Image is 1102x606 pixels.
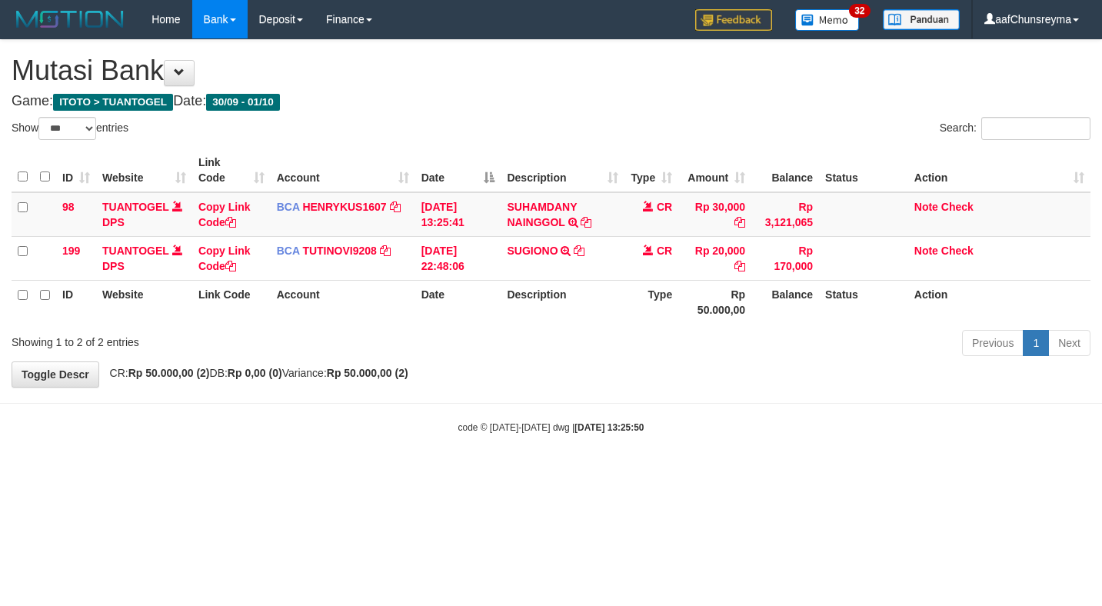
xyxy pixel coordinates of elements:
[751,236,819,280] td: Rp 170,000
[12,55,1090,86] h1: Mutasi Bank
[192,148,271,192] th: Link Code: activate to sort column ascending
[228,367,282,379] strong: Rp 0,00 (0)
[624,148,678,192] th: Type: activate to sort column ascending
[12,328,448,350] div: Showing 1 to 2 of 2 entries
[795,9,860,31] img: Button%20Memo.svg
[271,280,415,324] th: Account
[883,9,960,30] img: panduan.png
[415,280,501,324] th: Date
[657,245,672,257] span: CR
[734,216,745,228] a: Copy Rp 30,000 to clipboard
[38,117,96,140] select: Showentries
[56,280,96,324] th: ID
[678,192,751,237] td: Rp 30,000
[734,260,745,272] a: Copy Rp 20,000 to clipboard
[908,148,1090,192] th: Action: activate to sort column ascending
[981,117,1090,140] input: Search:
[96,148,192,192] th: Website: activate to sort column ascending
[751,280,819,324] th: Balance
[12,94,1090,109] h4: Game: Date:
[458,422,644,433] small: code © [DATE]-[DATE] dwg |
[380,245,391,257] a: Copy TUTINOVI9208 to clipboard
[62,201,75,213] span: 98
[695,9,772,31] img: Feedback.jpg
[819,148,908,192] th: Status
[53,94,173,111] span: ITOTO > TUANTOGEL
[277,201,300,213] span: BCA
[849,4,870,18] span: 32
[327,367,408,379] strong: Rp 50.000,00 (2)
[678,236,751,280] td: Rp 20,000
[102,367,408,379] span: CR: DB: Variance:
[102,201,169,213] a: TUANTOGEL
[302,201,386,213] a: HENRYKUS1607
[751,192,819,237] td: Rp 3,121,065
[198,245,251,272] a: Copy Link Code
[941,245,974,257] a: Check
[128,367,210,379] strong: Rp 50.000,00 (2)
[12,117,128,140] label: Show entries
[198,201,251,228] a: Copy Link Code
[501,280,624,324] th: Description
[390,201,401,213] a: Copy HENRYKUS1607 to clipboard
[962,330,1024,356] a: Previous
[678,280,751,324] th: Rp 50.000,00
[62,245,80,257] span: 199
[56,148,96,192] th: ID: activate to sort column ascending
[657,201,672,213] span: CR
[624,280,678,324] th: Type
[415,236,501,280] td: [DATE] 22:48:06
[941,201,974,213] a: Check
[507,245,558,257] a: SUGIONO
[507,201,577,228] a: SUHAMDANY NAINGGOL
[12,8,128,31] img: MOTION_logo.png
[819,280,908,324] th: Status
[271,148,415,192] th: Account: activate to sort column ascending
[277,245,300,257] span: BCA
[914,201,938,213] a: Note
[302,245,376,257] a: TUTINOVI9208
[908,280,1090,324] th: Action
[940,117,1090,140] label: Search:
[96,236,192,280] td: DPS
[914,245,938,257] a: Note
[1023,330,1049,356] a: 1
[206,94,280,111] span: 30/09 - 01/10
[102,245,169,257] a: TUANTOGEL
[12,361,99,388] a: Toggle Descr
[96,192,192,237] td: DPS
[1048,330,1090,356] a: Next
[96,280,192,324] th: Website
[501,148,624,192] th: Description: activate to sort column ascending
[192,280,271,324] th: Link Code
[751,148,819,192] th: Balance
[415,192,501,237] td: [DATE] 13:25:41
[574,422,644,433] strong: [DATE] 13:25:50
[678,148,751,192] th: Amount: activate to sort column ascending
[574,245,584,257] a: Copy SUGIONO to clipboard
[581,216,591,228] a: Copy SUHAMDANY NAINGGOL to clipboard
[415,148,501,192] th: Date: activate to sort column descending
